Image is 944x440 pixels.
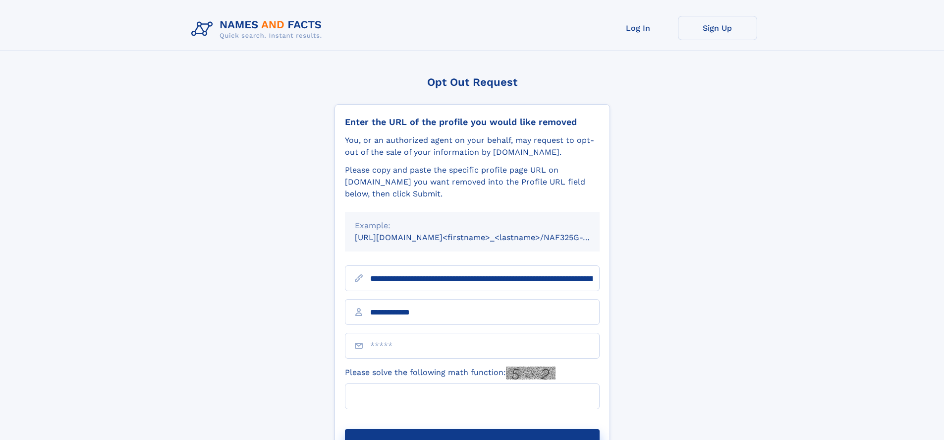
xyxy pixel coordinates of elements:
div: Example: [355,220,590,232]
div: You, or an authorized agent on your behalf, may request to opt-out of the sale of your informatio... [345,134,600,158]
img: Logo Names and Facts [187,16,330,43]
small: [URL][DOMAIN_NAME]<firstname>_<lastname>/NAF325G-xxxxxxxx [355,233,618,242]
a: Sign Up [678,16,757,40]
div: Enter the URL of the profile you would like removed [345,117,600,127]
div: Opt Out Request [334,76,610,88]
a: Log In [599,16,678,40]
label: Please solve the following math function: [345,367,555,379]
div: Please copy and paste the specific profile page URL on [DOMAIN_NAME] you want removed into the Pr... [345,164,600,200]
